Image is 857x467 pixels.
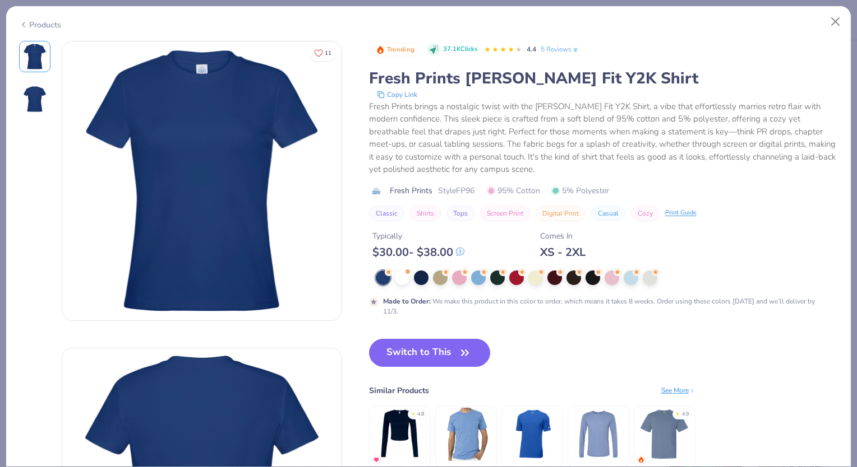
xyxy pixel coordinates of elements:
img: Front [21,43,48,70]
button: Screen Print [480,206,530,221]
button: Switch to This [369,339,491,367]
button: Digital Print [536,206,586,221]
button: Like [309,45,337,61]
a: 5 Reviews [541,44,579,54]
div: Print Guide [665,208,697,218]
div: XS - 2XL [540,245,586,259]
span: 11 [325,50,331,56]
div: $ 30.00 - $ 38.00 [372,245,464,259]
div: ★ [675,410,680,415]
img: brand logo [369,186,384,195]
span: Style FP96 [438,185,474,197]
img: MostFav.gif [373,456,380,463]
button: Close [825,11,846,32]
img: Los Angeles Apparel S/S Tri Blend Crew Neck [439,408,492,461]
img: Bella + Canvas Triblend Long Sleeve Tee - 3513 [572,408,625,461]
img: Trending sort [376,45,385,54]
button: copy to clipboard [374,89,421,100]
button: Cozy [631,206,660,221]
span: Fresh Prints [390,185,432,197]
button: Tops [446,206,474,221]
span: Trending [387,46,414,53]
img: Back [21,86,48,113]
button: Shirts [410,206,441,221]
div: Comes In [540,230,586,242]
div: 4.4 Stars [484,41,522,59]
div: 4.8 [417,410,424,418]
button: Badge Button [370,43,421,57]
button: Classic [369,206,404,221]
div: ★ [411,410,415,415]
div: We make this product in this color to order, which means it takes 8 weeks. Order using these colo... [383,296,818,316]
div: Products [19,19,61,31]
div: 4.9 [682,410,689,418]
div: Typically [372,230,464,242]
img: Front [62,41,342,320]
img: trending.gif [638,456,644,463]
img: Nike Core Cotton Tee [505,408,559,461]
img: Comfort Colors Adult Heavyweight T-Shirt [638,408,691,461]
div: Similar Products [369,385,429,396]
div: Fresh Prints [PERSON_NAME] Fit Y2K Shirt [369,68,838,89]
div: See More [661,385,695,395]
span: 37.1K Clicks [443,45,477,54]
button: Casual [591,206,625,221]
strong: Made to Order : [383,297,431,306]
img: Bella Canvas Ladies' Micro Ribbed Long Sleeve Baby Tee [373,408,426,461]
div: Fresh Prints brings a nostalgic twist with the [PERSON_NAME] Fit Y2K Shirt, a vibe that effortles... [369,100,838,176]
span: 95% Cotton [487,185,540,197]
span: 4.4 [527,45,536,54]
span: 5% Polyester [551,185,609,197]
